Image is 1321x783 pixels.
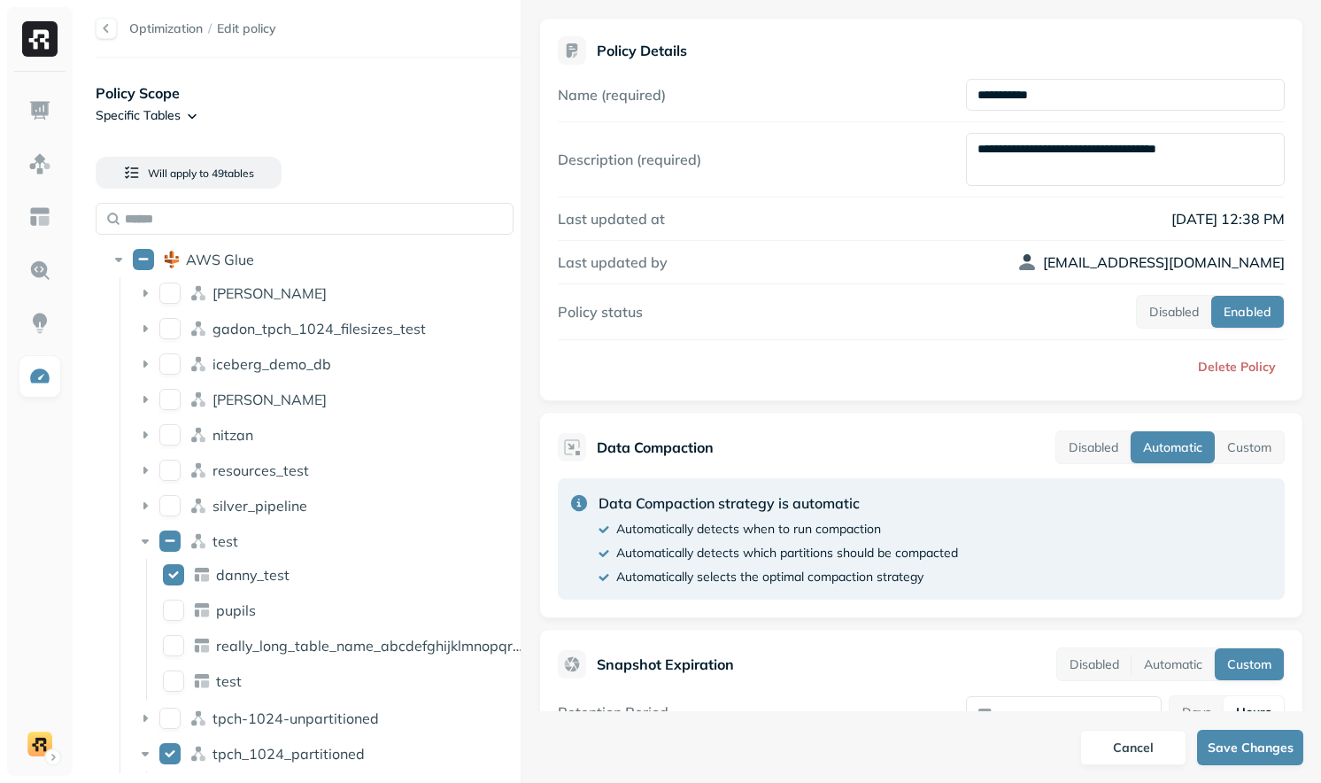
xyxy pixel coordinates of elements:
[1211,296,1284,328] button: Enabled
[212,355,331,373] p: iceberg_demo_db
[1184,351,1285,383] button: Delete Policy
[133,249,154,270] button: AWS Glue
[1132,648,1215,680] button: Automatic
[159,424,181,446] button: nitzan
[129,492,532,520] div: silver_pipelinesilver_pipeline
[599,492,958,514] p: Data Compaction strategy is automatic
[159,460,181,481] button: resources_test
[217,20,276,37] span: Edit policy
[1131,431,1215,463] button: Automatic
[129,314,532,343] div: gadon_tpch_1024_filesizes_testgadon_tpch_1024_filesizes_test
[1043,252,1285,273] p: [EMAIL_ADDRESS][DOMAIN_NAME]
[28,152,51,175] img: Assets
[212,284,327,302] span: [PERSON_NAME]
[1215,431,1284,463] button: Custom
[186,251,254,268] p: AWS Glue
[216,672,242,690] p: test
[148,167,209,180] span: Will apply to
[558,151,701,168] label: Description (required)
[156,632,533,660] div: really_long_table_name_abcdefghijklmnopqrstuvwxyz1234567890really_long_table_name_abcdefghijklmno...
[159,743,181,764] button: tpch_1024_partitioned
[129,385,532,414] div: lee[PERSON_NAME]
[558,210,665,228] label: Last updated at
[129,279,532,307] div: dean[PERSON_NAME]
[1215,648,1284,680] button: Custom
[966,208,1285,229] p: [DATE] 12:38 PM
[129,421,532,449] div: nitzannitzan
[96,82,521,104] p: Policy Scope
[129,527,532,555] div: testtest
[96,107,181,124] p: Specific Tables
[212,745,365,763] p: tpch_1024_partitioned
[159,353,181,375] button: iceberg_demo_db
[129,20,276,37] nav: breadcrumb
[558,86,666,104] label: Name (required)
[1137,296,1211,328] button: Disabled
[159,495,181,516] button: silver_pipeline
[159,389,181,410] button: lee
[22,21,58,57] img: Ryft
[28,259,51,282] img: Query Explorer
[558,703,668,721] label: Retention Period
[1057,648,1132,680] button: Disabled
[28,312,51,335] img: Insights
[1170,696,1224,728] button: Days
[212,461,309,479] p: resources_test
[159,708,181,729] button: tpch-1024-unpartitioned
[597,437,714,458] p: Data Compaction
[159,318,181,339] button: gadon_tpch_1024_filesizes_test
[27,732,52,756] img: demo
[212,391,327,408] p: lee
[159,283,181,304] button: dean
[212,426,253,444] p: nitzan
[156,596,533,624] div: pupilspupils
[156,561,533,589] div: danny_testdanny_test
[96,157,282,189] button: Will apply to 49tables
[163,635,184,656] button: really_long_table_name_abcdefghijklmnopqrstuvwxyz1234567890
[28,205,51,229] img: Asset Explorer
[163,600,184,621] button: pupils
[156,667,533,695] div: testtest
[129,740,532,768] div: tpch_1024_partitionedtpch_1024_partitioned
[208,20,212,37] p: /
[216,637,665,655] span: really_long_table_name_abcdefghijklmnopqrstuvwxyz1234567890
[616,521,881,538] p: Automatically detects when to run compaction
[212,709,379,727] p: tpch-1024-unpartitioned
[558,303,643,321] label: Policy status
[209,167,254,180] span: 49 table s
[129,20,203,36] a: Optimization
[163,564,184,585] button: danny_test
[597,654,734,675] p: Snapshot Expiration
[216,566,290,584] p: danny_test
[163,671,184,692] button: test
[129,704,532,733] div: tpch-1024-unpartitionedtpch-1024-unpartitioned
[129,456,532,485] div: resources_testresources_test
[216,637,526,655] p: really_long_table_name_abcdefghijklmnopqrstuvwxyz1234567890
[212,320,426,337] p: gadon_tpch_1024_filesizes_test
[616,545,958,562] p: Automatically detects which partitions should be compacted
[28,99,51,122] img: Dashboard
[212,497,307,515] p: silver_pipeline
[212,391,327,408] span: [PERSON_NAME]
[1197,730,1303,765] button: Save Changes
[212,284,327,302] p: dean
[103,245,531,274] div: AWS GlueAWS Glue
[28,365,51,388] img: Optimization
[1080,730,1186,765] button: Cancel
[616,569,923,585] p: Automatically selects the optimal compaction strategy
[216,601,256,619] p: pupils
[597,42,687,59] p: Policy Details
[212,532,238,550] p: test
